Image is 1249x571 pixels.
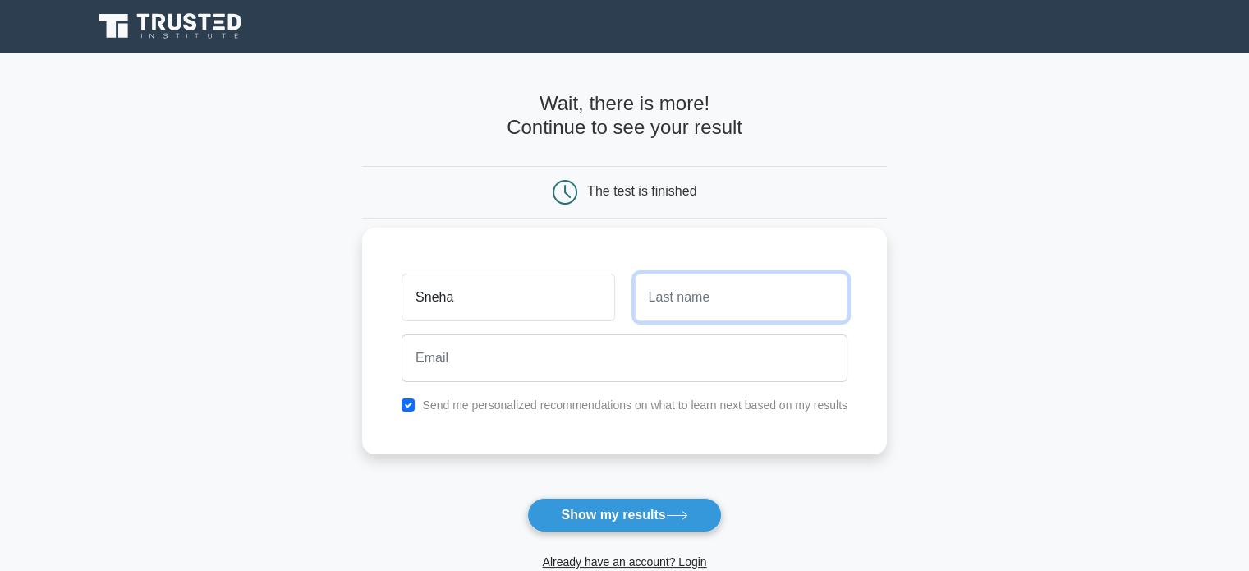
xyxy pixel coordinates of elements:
button: Show my results [527,498,721,532]
a: Already have an account? Login [542,555,706,569]
h4: Wait, there is more! Continue to see your result [362,92,887,140]
input: Email [402,334,847,382]
div: The test is finished [587,184,696,198]
input: Last name [635,274,847,321]
input: First name [402,274,614,321]
label: Send me personalized recommendations on what to learn next based on my results [422,398,847,412]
